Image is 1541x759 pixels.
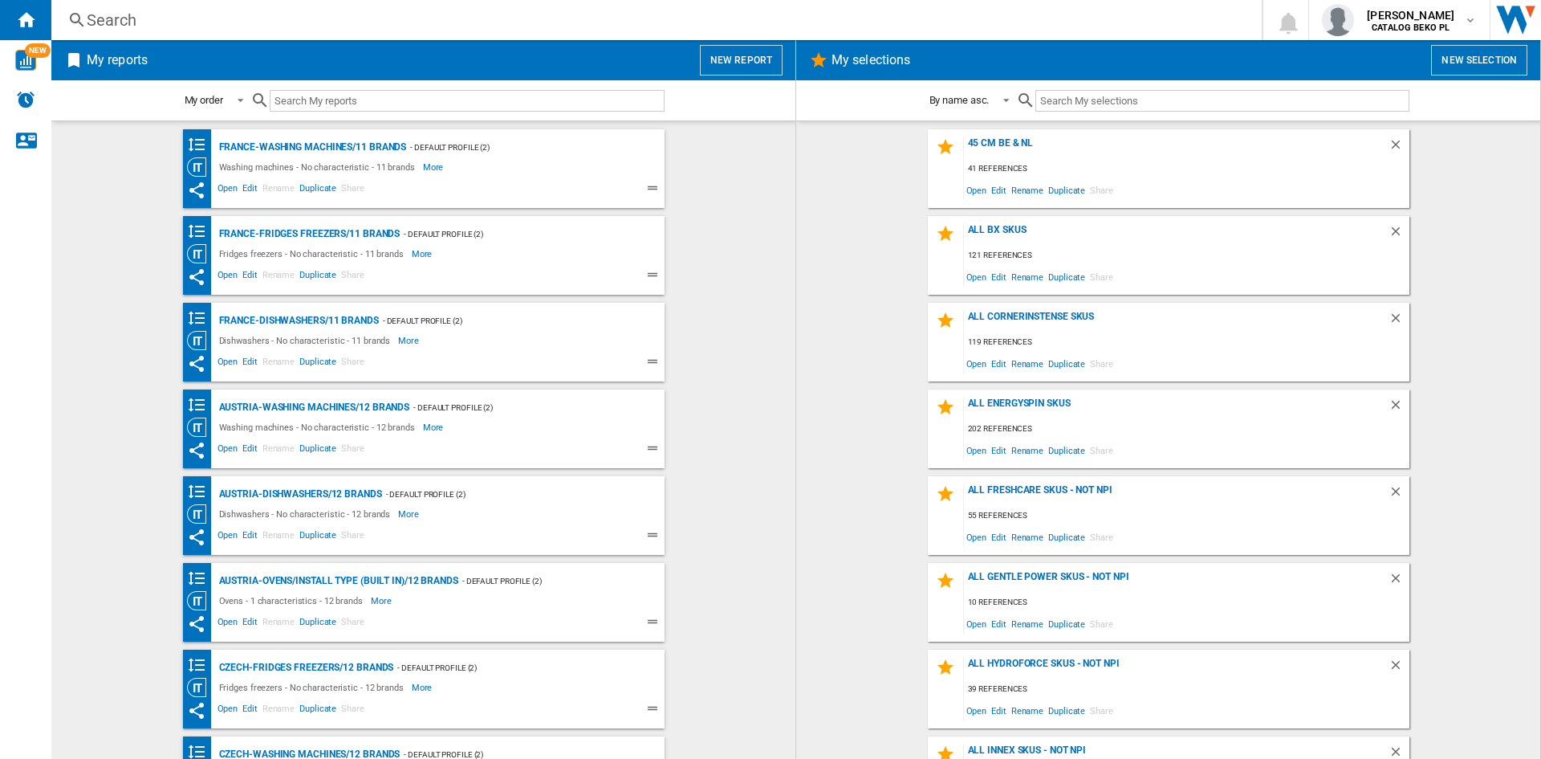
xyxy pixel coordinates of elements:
span: Open [215,528,241,547]
input: Search My reports [270,90,665,112]
span: Rename [260,528,297,547]
span: Duplicate [1046,353,1088,374]
span: Open [215,267,241,287]
span: Share [1088,266,1116,288]
span: Duplicate [297,701,339,720]
img: wise-card.svg [15,50,36,71]
span: More [398,331,421,350]
div: Brands banding [187,482,215,502]
div: My order [185,94,223,106]
span: More [412,244,435,263]
div: Fridges freezers - No characteristic - 11 brands [215,244,412,263]
span: Duplicate [297,528,339,547]
span: Duplicate [297,354,339,373]
span: Share [1088,439,1116,461]
div: By name asc. [929,94,990,106]
span: Rename [1009,700,1046,721]
div: France-Washing machines/11 brands [215,137,407,157]
span: Open [964,700,990,721]
span: Rename [260,614,297,634]
span: Share [339,614,367,634]
div: - Default profile (2) [379,311,632,331]
div: Austria-Washing machines/12 brands [215,398,410,418]
div: 121 references [964,246,1409,266]
div: 119 references [964,333,1409,353]
div: - Default profile (2) [382,484,632,504]
span: Rename [260,354,297,373]
span: Share [339,701,367,720]
div: Dishwashers - No characteristic - 12 brands [215,504,399,524]
span: Share [339,267,367,287]
div: - Default profile (2) [406,137,632,157]
span: Duplicate [297,181,339,200]
span: Duplicate [1046,179,1088,201]
div: Brands banding [187,135,215,155]
div: Delete [1389,224,1409,246]
ng-md-icon: This report has been shared with you [187,528,206,547]
span: Share [339,528,367,547]
span: Edit [989,353,1009,374]
span: Open [215,354,241,373]
div: Delete [1389,658,1409,679]
span: Edit [989,179,1009,201]
ng-md-icon: This report has been shared with you [187,354,206,373]
div: Category View [187,418,215,437]
span: Duplicate [1046,613,1088,635]
div: Austria-Dishwashers/12 brands [215,484,382,504]
div: France-Fridges freezers/11 brands [215,224,400,244]
img: alerts-logo.svg [16,90,35,109]
span: Share [1088,700,1116,721]
span: Open [964,266,990,288]
button: New selection [1431,45,1527,75]
span: Edit [989,613,1009,635]
span: Duplicate [1046,266,1088,288]
ng-md-icon: This report has been shared with you [187,441,206,460]
div: - Default profile (2) [400,224,632,244]
span: Open [215,614,241,634]
span: More [398,504,421,524]
div: - Default profile (2) [458,571,632,591]
span: Edit [240,701,260,720]
span: Rename [1009,526,1046,548]
div: Ovens - 1 characteristics - 12 brands [215,591,371,610]
div: Search [87,9,1220,31]
span: Edit [989,526,1009,548]
div: - Default profile (2) [393,658,632,678]
span: Open [964,439,990,461]
div: Category View [187,244,215,263]
span: Rename [260,181,297,200]
div: France-Dishwashers/11 brands [215,311,379,331]
span: Open [215,701,241,720]
div: 39 references [964,679,1409,700]
div: Category View [187,591,215,610]
span: Edit [240,267,260,287]
span: Edit [989,700,1009,721]
ng-md-icon: This report has been shared with you [187,267,206,287]
span: Duplicate [1046,526,1088,548]
span: More [423,157,446,177]
span: More [371,591,394,610]
span: Edit [240,528,260,547]
span: Rename [260,267,297,287]
div: Austria-Ovens/INSTALL TYPE (BUILT IN)/12 brands [215,571,458,591]
div: Category View [187,504,215,524]
span: Duplicate [1046,439,1088,461]
div: Washing machines - No characteristic - 11 brands [215,157,423,177]
div: Brands banding [187,222,215,242]
span: More [423,418,446,437]
span: Duplicate [297,441,339,460]
span: Share [1088,526,1116,548]
div: - Default profile (2) [409,398,632,418]
div: Fridges freezers - No characteristic - 12 brands [215,678,412,697]
span: Share [339,441,367,460]
div: Category View [187,157,215,177]
h2: My reports [83,45,151,75]
div: Dishwashers - No characteristic - 11 brands [215,331,399,350]
span: Share [339,181,367,200]
div: all hydroforce skus - not npi [964,658,1389,679]
div: Delete [1389,571,1409,593]
div: Brands banding [187,655,215,675]
span: Share [1088,179,1116,201]
span: Share [339,354,367,373]
ng-md-icon: This report has been shared with you [187,701,206,720]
